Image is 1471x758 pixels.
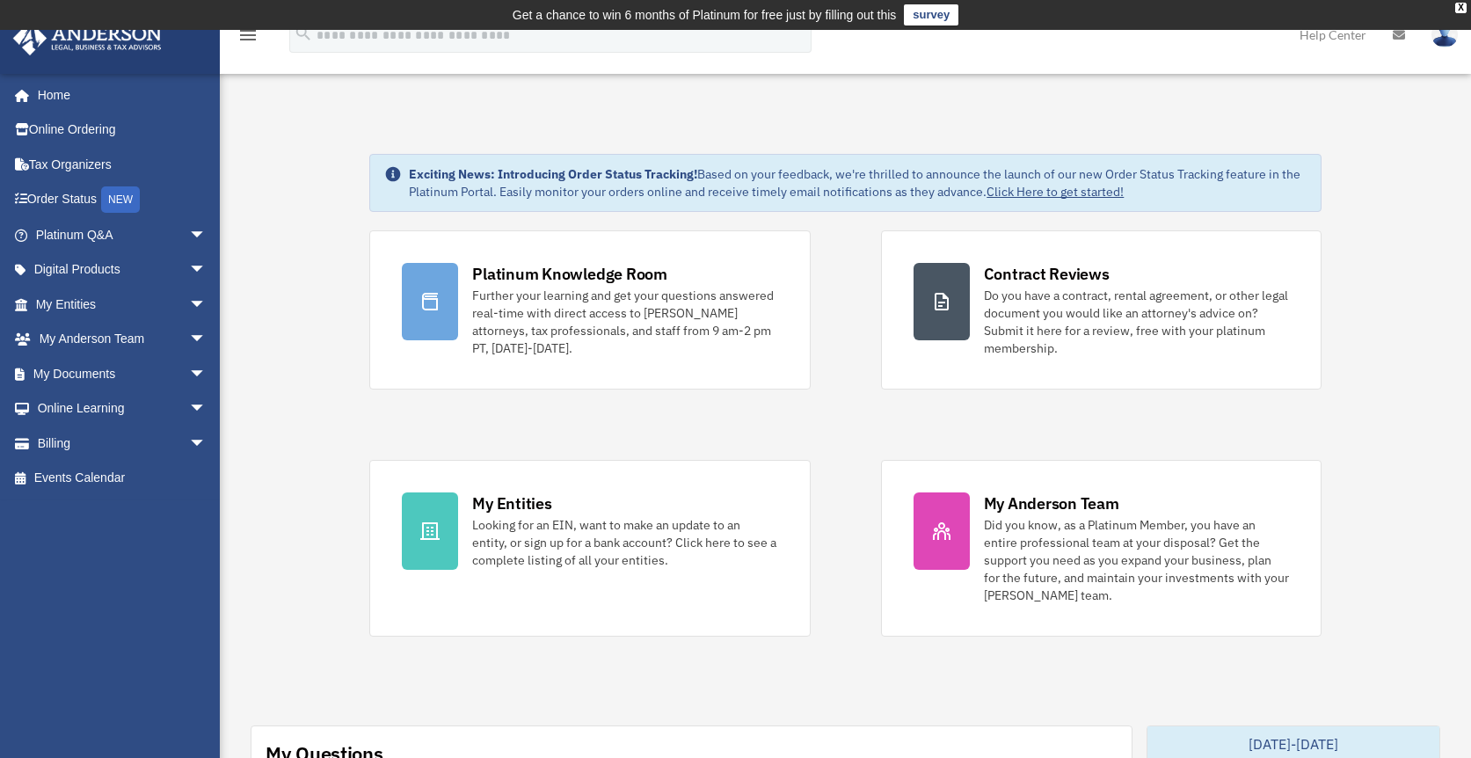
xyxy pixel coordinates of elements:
div: Did you know, as a Platinum Member, you have an entire professional team at your disposal? Get th... [984,516,1289,604]
a: menu [237,31,259,46]
a: Billingarrow_drop_down [12,426,233,461]
i: menu [237,25,259,46]
div: Do you have a contract, rental agreement, or other legal document you would like an attorney's ad... [984,287,1289,357]
a: Order StatusNEW [12,182,233,218]
a: My Entitiesarrow_drop_down [12,287,233,322]
a: My Entities Looking for an EIN, want to make an update to an entity, or sign up for a bank accoun... [369,460,810,637]
span: arrow_drop_down [189,252,224,288]
a: Platinum Q&Aarrow_drop_down [12,217,233,252]
a: Contract Reviews Do you have a contract, rental agreement, or other legal document you would like... [881,230,1322,390]
img: Anderson Advisors Platinum Portal [8,21,167,55]
div: Contract Reviews [984,263,1110,285]
span: arrow_drop_down [189,426,224,462]
span: arrow_drop_down [189,217,224,253]
a: My Documentsarrow_drop_down [12,356,233,391]
span: arrow_drop_down [189,391,224,427]
div: My Entities [472,492,551,514]
div: My Anderson Team [984,492,1119,514]
span: arrow_drop_down [189,356,224,392]
div: Further your learning and get your questions answered real-time with direct access to [PERSON_NAM... [472,287,777,357]
div: close [1455,3,1467,13]
strong: Exciting News: Introducing Order Status Tracking! [409,166,697,182]
a: Online Learningarrow_drop_down [12,391,233,426]
a: Platinum Knowledge Room Further your learning and get your questions answered real-time with dire... [369,230,810,390]
div: Get a chance to win 6 months of Platinum for free just by filling out this [513,4,897,26]
div: NEW [101,186,140,213]
span: arrow_drop_down [189,287,224,323]
a: Click Here to get started! [987,184,1124,200]
a: survey [904,4,958,26]
a: Events Calendar [12,461,233,496]
a: Home [12,77,224,113]
div: Based on your feedback, we're thrilled to announce the launch of our new Order Status Tracking fe... [409,165,1306,200]
a: My Anderson Team Did you know, as a Platinum Member, you have an entire professional team at your... [881,460,1322,637]
a: Tax Organizers [12,147,233,182]
a: Digital Productsarrow_drop_down [12,252,233,288]
div: Looking for an EIN, want to make an update to an entity, or sign up for a bank account? Click her... [472,516,777,569]
span: arrow_drop_down [189,322,224,358]
a: Online Ordering [12,113,233,148]
div: Platinum Knowledge Room [472,263,667,285]
i: search [294,24,313,43]
img: User Pic [1431,22,1458,47]
a: My Anderson Teamarrow_drop_down [12,322,233,357]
